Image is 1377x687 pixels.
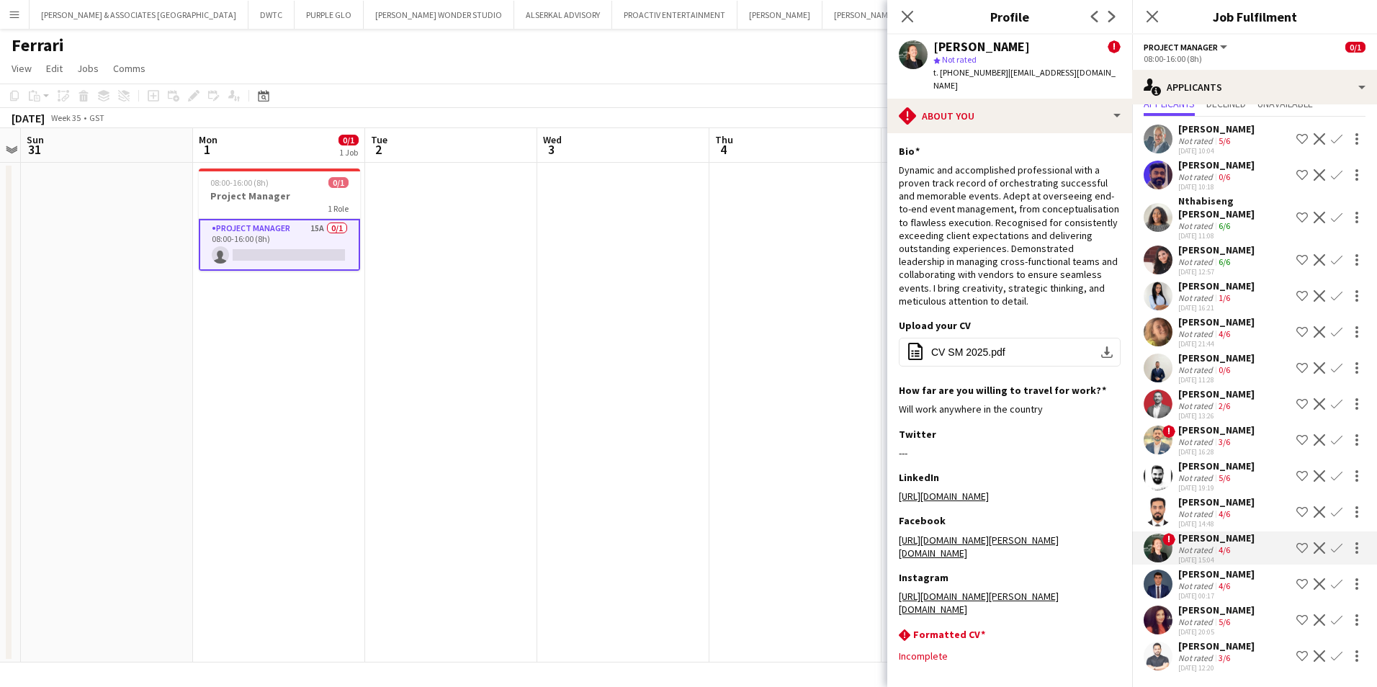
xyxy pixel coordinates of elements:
div: [PERSON_NAME] [1178,315,1255,328]
div: [PERSON_NAME] [1178,603,1255,616]
a: Comms [107,59,151,78]
div: Will work anywhere in the country [899,403,1121,416]
div: [PERSON_NAME] [1178,531,1255,544]
app-card-role: Project Manager15A0/108:00-16:00 (8h) [199,219,360,271]
span: Tue [371,133,387,146]
div: About you [887,99,1132,133]
span: ! [1162,425,1175,438]
app-skills-label: 3/6 [1219,652,1230,663]
span: 31 [24,141,44,158]
div: [PERSON_NAME] [1178,279,1255,292]
span: Not rated [942,54,977,65]
div: --- [899,446,1121,459]
div: Not rated [1178,472,1216,483]
span: 3 [541,141,562,158]
div: Not rated [1178,256,1216,267]
button: PURPLE GLO [295,1,364,29]
app-skills-label: 5/6 [1219,472,1230,483]
span: Mon [199,133,217,146]
span: ! [1162,533,1175,546]
div: [PERSON_NAME] [1178,495,1255,508]
span: 0/1 [1345,42,1365,53]
span: 1 [197,141,217,158]
span: Unavailable [1257,99,1313,109]
app-skills-label: 4/6 [1219,544,1230,555]
span: Comms [113,62,145,75]
span: CV SM 2025.pdf [931,346,1005,358]
a: View [6,59,37,78]
span: Wed [543,133,562,146]
div: Not rated [1178,508,1216,519]
div: [PERSON_NAME] [1178,158,1255,171]
app-skills-label: 4/6 [1219,580,1230,591]
button: [PERSON_NAME] [822,1,907,29]
button: ALSERKAL ADVISORY [514,1,612,29]
div: [PERSON_NAME] [1178,122,1255,135]
div: Not rated [1178,328,1216,339]
div: Not rated [1178,220,1216,231]
div: [PERSON_NAME] [1178,639,1255,652]
span: 0/1 [328,177,349,188]
span: Sun [27,133,44,146]
app-skills-label: 2/6 [1219,400,1230,411]
div: [DATE] 12:20 [1178,663,1255,673]
div: Not rated [1178,436,1216,447]
div: Not rated [1178,364,1216,375]
div: [PERSON_NAME] [1178,567,1255,580]
div: [PERSON_NAME] [933,40,1030,53]
div: [DATE] 10:18 [1178,182,1255,192]
h3: Profile [887,7,1132,26]
div: [DATE] 10:04 [1178,146,1255,156]
app-skills-label: 5/6 [1219,135,1230,146]
div: [DATE] 15:04 [1178,555,1255,565]
app-skills-label: 4/6 [1219,508,1230,519]
span: View [12,62,32,75]
h3: Instagram [899,571,948,584]
span: ! [1108,40,1121,53]
div: [DATE] 14:48 [1178,519,1255,529]
div: [DATE] 13:26 [1178,411,1255,421]
div: Not rated [1178,652,1216,663]
app-skills-label: 1/6 [1219,292,1230,303]
div: [PERSON_NAME] [1178,351,1255,364]
div: [DATE] 16:28 [1178,447,1255,457]
app-skills-label: 4/6 [1219,328,1230,339]
div: Not rated [1178,580,1216,591]
div: [PERSON_NAME] [1178,423,1255,436]
span: Applicants [1144,99,1195,109]
a: [URL][DOMAIN_NAME] [899,490,989,503]
h3: Job Fulfilment [1132,7,1377,26]
span: Edit [46,62,63,75]
h3: LinkedIn [899,471,939,484]
div: [DATE] 11:28 [1178,375,1255,385]
div: GST [89,112,104,123]
button: Project Manager [1144,42,1229,53]
span: Project Manager [1144,42,1218,53]
div: [PERSON_NAME] [1178,459,1255,472]
div: Not rated [1178,400,1216,411]
span: Jobs [77,62,99,75]
app-skills-label: 3/6 [1219,436,1230,447]
a: Edit [40,59,68,78]
div: Nthabiseng [PERSON_NAME] [1178,194,1291,220]
div: Not rated [1178,171,1216,182]
h1: Ferrari [12,35,64,56]
h3: Facebook [899,514,946,527]
div: Not rated [1178,544,1216,555]
span: 5 [885,141,899,158]
app-skills-label: 6/6 [1219,220,1230,231]
span: Thu [715,133,733,146]
span: t. [PHONE_NUMBER] [933,67,1008,78]
h3: Twitter [899,428,936,441]
div: Incomplete [899,650,1121,663]
h3: Upload your CV [899,319,971,332]
a: [URL][DOMAIN_NAME][PERSON_NAME][DOMAIN_NAME] [899,590,1059,616]
button: DWTC [248,1,295,29]
span: 08:00-16:00 (8h) [210,177,269,188]
div: 08:00-16:00 (8h)0/1Project Manager1 RoleProject Manager15A0/108:00-16:00 (8h) [199,169,360,271]
div: [DATE] 00:17 [1178,591,1255,601]
div: [DATE] 21:44 [1178,339,1255,349]
div: Not rated [1178,135,1216,146]
div: [DATE] 12:57 [1178,267,1255,277]
app-skills-label: 6/6 [1219,256,1230,267]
